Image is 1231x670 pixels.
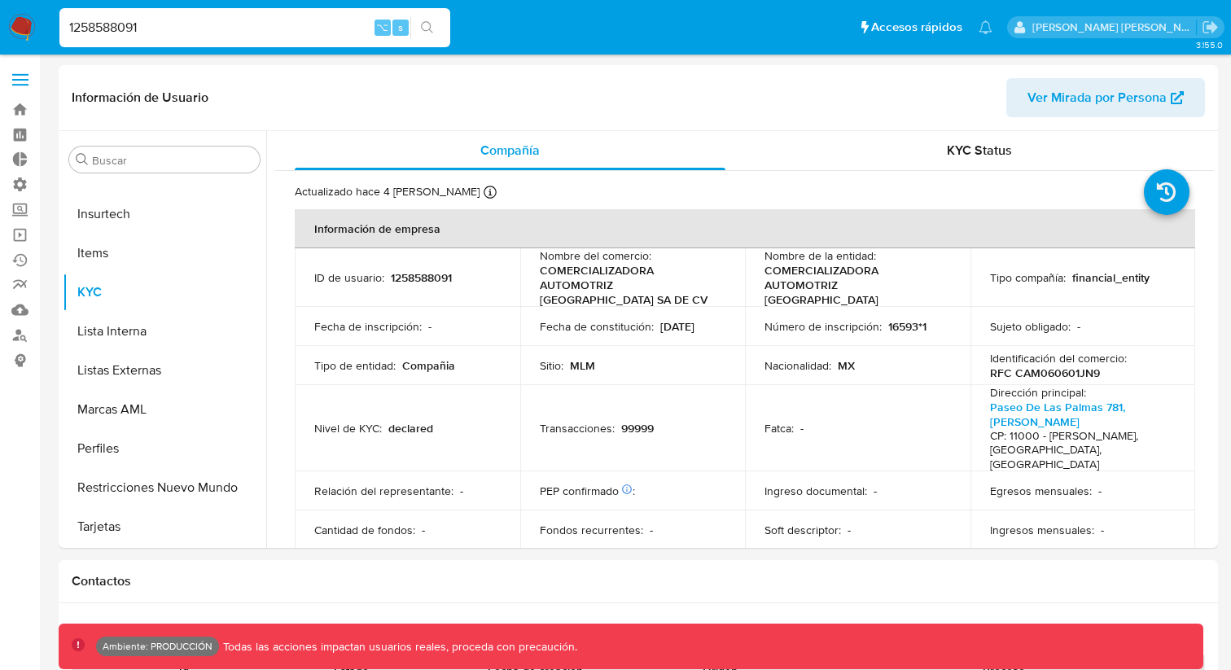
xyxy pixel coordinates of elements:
p: - [1077,319,1080,334]
button: Perfiles [63,429,266,468]
p: Tipo de entidad : [314,358,396,373]
input: Buscar [92,153,253,168]
button: Tarjetas [63,507,266,546]
button: Insurtech [63,195,266,234]
p: Identificación del comercio : [990,351,1127,366]
h1: Información de Usuario [72,90,208,106]
input: Buscar usuario o caso... [59,17,450,38]
p: Nombre del comercio : [540,248,651,263]
p: Transacciones : [540,421,615,436]
p: Nombre de la entidad : [764,248,876,263]
p: ID de usuario : [314,270,384,285]
p: Fondos recurrentes : [540,523,643,537]
p: 16593*1 [888,319,927,334]
p: - [848,523,851,537]
span: KYC Status [947,141,1012,160]
span: ⌥ [376,20,388,35]
p: Sujeto obligado : [990,319,1071,334]
span: Compañía [480,141,540,160]
button: Restricciones Nuevo Mundo [63,468,266,507]
p: Cantidad de fondos : [314,523,415,537]
button: Lista Interna [63,312,266,351]
p: - [1101,523,1104,537]
button: Items [63,234,266,273]
a: Salir [1202,19,1219,36]
button: search-icon [410,16,444,39]
button: KYC [63,273,266,312]
p: Ingresos mensuales : [990,523,1094,537]
p: 1258588091 [391,270,452,285]
button: Ver Mirada por Persona [1006,78,1205,117]
p: declared [388,421,433,436]
p: Nacionalidad : [764,358,831,373]
p: [DATE] [660,319,694,334]
p: Tipo compañía : [990,270,1066,285]
p: Nivel de KYC : [314,421,382,436]
h1: Contactos [72,573,1205,589]
p: Ambiente: PRODUCCIÓN [103,643,212,650]
p: Fecha de constitución : [540,319,654,334]
p: - [874,484,877,498]
p: COMERCIALIZADORA AUTOMOTRIZ [GEOGRAPHIC_DATA] [764,263,944,307]
p: Actualizado hace 4 [PERSON_NAME] [295,184,480,199]
p: - [460,484,463,498]
span: Accesos rápidos [871,19,962,36]
span: s [398,20,403,35]
p: carolina.romo@mercadolibre.com.co [1032,20,1197,35]
p: Egresos mensuales : [990,484,1092,498]
p: - [800,421,804,436]
p: - [1098,484,1102,498]
p: Sitio : [540,358,563,373]
p: Todas las acciones impactan usuarios reales, proceda con precaución. [219,639,577,655]
button: Listas Externas [63,351,266,390]
p: Compañia [402,358,455,373]
p: - [428,319,432,334]
p: Soft descriptor : [764,523,841,537]
p: Relación del representante : [314,484,453,498]
p: PEP confirmado : [540,484,635,498]
a: Notificaciones [979,20,992,34]
h4: CP: 11000 - [PERSON_NAME], [GEOGRAPHIC_DATA], [GEOGRAPHIC_DATA] [990,429,1170,472]
p: Fatca : [764,421,794,436]
p: Número de inscripción : [764,319,882,334]
p: Fecha de inscripción : [314,319,422,334]
button: Marcas AML [63,390,266,429]
p: - [422,523,425,537]
span: Ver Mirada por Persona [1027,78,1167,117]
p: financial_entity [1072,270,1150,285]
p: RFC CAM060601JN9 [990,366,1100,380]
button: Buscar [76,153,89,166]
a: Paseo De Las Palmas 781, [PERSON_NAME] [990,399,1125,430]
p: 99999 [621,421,654,436]
th: Información de empresa [295,209,1195,248]
p: MX [838,358,855,373]
p: Dirección principal : [990,385,1086,400]
p: MLM [570,358,595,373]
p: - [650,523,653,537]
p: Ingreso documental : [764,484,867,498]
p: COMERCIALIZADORA AUTOMOTRIZ [GEOGRAPHIC_DATA] SA DE CV [540,263,720,307]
